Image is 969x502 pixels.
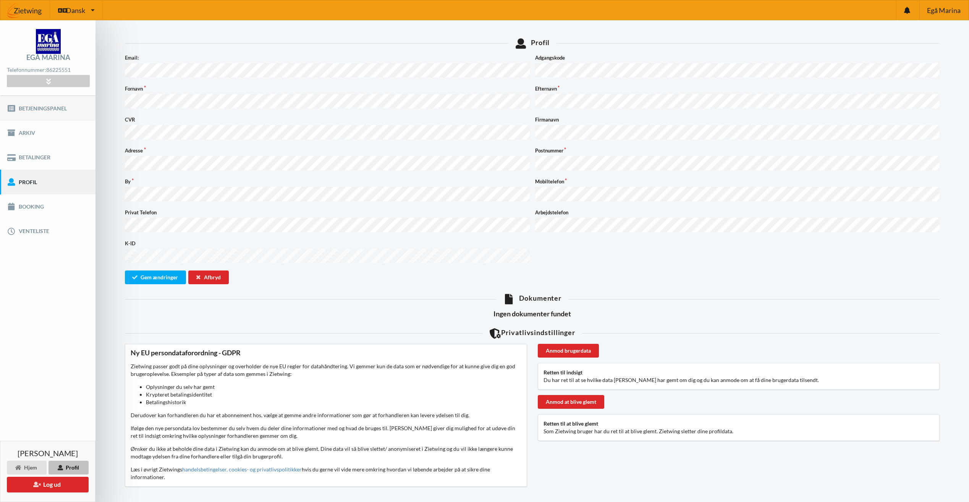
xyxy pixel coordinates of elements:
[535,85,940,92] label: Efternavn
[535,116,940,123] label: Firmanavn
[26,54,70,61] div: Egå Marina
[131,363,521,406] p: Zietwing passer godt på dine oplysninger og overholder de nye EU regler for datahåndtering. Vi ge...
[538,344,599,358] div: Anmod brugerdata
[7,461,47,474] div: Hjem
[125,328,940,338] div: Privatlivsindstillinger
[7,65,89,75] div: Telefonnummer:
[538,395,604,409] div: Anmod at blive glemt
[131,466,521,481] p: Læs i øvrigt Zietwings hvis du gerne vil vide mere omkring hvordan vi løbende arbejder på at sikr...
[544,369,582,376] b: Retten til indsigt
[131,348,521,357] div: Ny EU persondataforordning - GDPR
[49,461,89,474] div: Profil
[188,270,229,284] div: Afbryd
[131,424,521,440] p: Ifølge den nye persondata lov bestemmer du selv hvem du deler dine informationer med og hvad de b...
[535,147,940,154] label: Postnummer
[535,209,940,216] label: Arbejdstelefon
[125,270,186,284] button: Gem ændringer
[544,376,934,384] p: Du har ret til at se hvilke data [PERSON_NAME] har gemt om dig og du kan anmode om at få dine bru...
[36,29,61,54] img: logo
[125,240,530,247] label: K-ID
[182,466,302,473] a: handelsbetingelser, cookies- og privatlivspolitikker
[535,54,940,62] label: Adgangskode
[131,445,521,460] p: Ønsker du ikke at beholde dine data i Zietwing kan du anmode om at blive glemt. Dine data vil så ...
[535,178,940,185] label: Mobiltelefon
[125,309,940,318] h3: Ingen dokumenter fundet
[544,428,934,435] p: Som Zietwing bruger har du ret til at blive glemt. Zietwing sletter dine profildata.
[146,391,521,398] li: Krypteret betalingsidentitet
[125,147,530,154] label: Adresse
[125,209,530,216] label: Privat Telefon
[146,398,521,406] li: Betalingshistorik
[131,411,521,419] p: Derudover kan forhandleren du har et abonnement hos, vælge at gemme andre informationer som gør a...
[125,178,530,185] label: By
[125,85,530,92] label: Fornavn
[18,449,78,457] span: [PERSON_NAME]
[125,54,530,62] label: Email:
[125,116,530,123] label: CVR
[146,383,521,391] li: Oplysninger du selv har gemt
[125,38,940,49] div: Profil
[66,7,85,14] span: Dansk
[46,66,71,73] strong: 86225551
[544,420,598,427] b: Retten til at blive glemt
[927,7,961,14] span: Egå Marina
[7,477,89,492] button: Log ud
[125,294,940,304] div: Dokumenter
